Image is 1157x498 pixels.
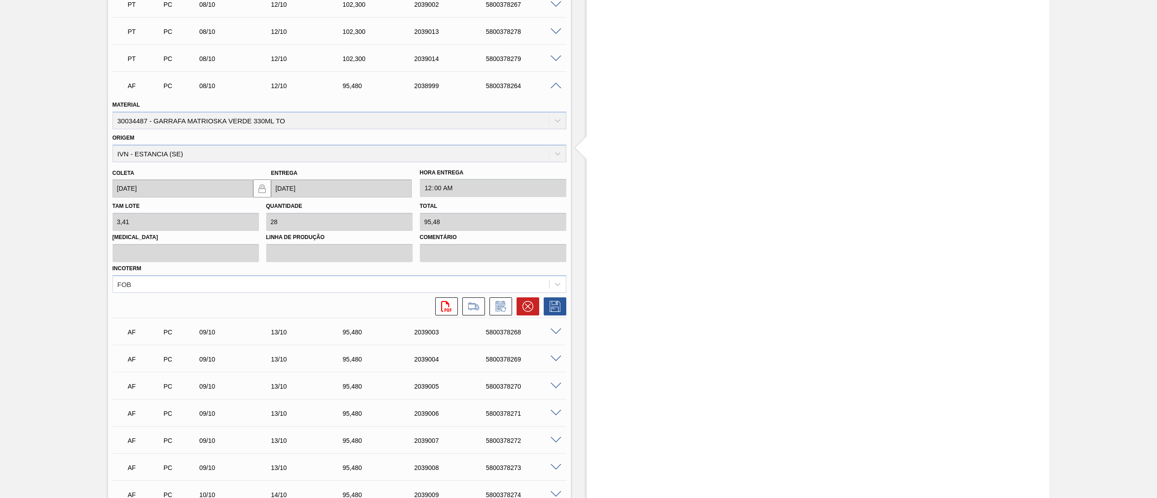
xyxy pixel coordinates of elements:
[161,82,200,89] div: Pedido de Compra
[268,356,350,363] div: 13/10/2025
[128,356,162,363] p: AF
[412,383,494,390] div: 2039005
[197,28,279,35] div: 08/10/2025
[340,55,422,62] div: 102,300
[268,410,350,417] div: 13/10/2025
[268,383,350,390] div: 13/10/2025
[197,356,279,363] div: 09/10/2025
[126,458,165,478] div: Aguardando Faturamento
[484,329,565,336] div: 5800378268
[340,383,422,390] div: 95,480
[412,55,494,62] div: 2039014
[484,410,565,417] div: 5800378271
[197,464,279,471] div: 09/10/2025
[412,82,494,89] div: 2038999
[197,82,279,89] div: 08/10/2025
[420,231,566,244] label: Comentário
[484,464,565,471] div: 5800378273
[128,329,162,336] p: AF
[268,82,350,89] div: 12/10/2025
[340,329,422,336] div: 95,480
[113,102,140,108] label: Material
[161,1,200,8] div: Pedido de Compra
[268,55,350,62] div: 12/10/2025
[113,231,259,244] label: [MEDICAL_DATA]
[113,170,134,176] label: Coleta
[420,166,566,179] label: Hora Entrega
[128,410,162,417] p: AF
[412,329,494,336] div: 2039003
[268,1,350,8] div: 12/10/2025
[268,28,350,35] div: 12/10/2025
[113,179,253,197] input: dd/mm/yyyy
[128,464,162,471] p: AF
[484,437,565,444] div: 5800378272
[126,349,165,369] div: Aguardando Faturamento
[197,55,279,62] div: 08/10/2025
[253,179,271,197] button: locked
[458,297,485,315] div: Ir para Composição de Carga
[340,356,422,363] div: 95,480
[340,28,422,35] div: 102,300
[161,55,200,62] div: Pedido de Compra
[161,28,200,35] div: Pedido de Compra
[485,297,512,315] div: Informar alteração no pedido
[113,265,141,272] label: Incoterm
[431,297,458,315] div: Abrir arquivo PDF
[340,464,422,471] div: 95,480
[268,464,350,471] div: 13/10/2025
[113,203,140,209] label: Tam lote
[161,464,200,471] div: Pedido de Compra
[484,1,565,8] div: 5800378267
[257,183,268,194] img: locked
[126,322,165,342] div: Aguardando Faturamento
[340,82,422,89] div: 95,480
[412,28,494,35] div: 2039013
[126,76,165,96] div: Aguardando Faturamento
[128,437,162,444] p: AF
[412,464,494,471] div: 2039008
[197,383,279,390] div: 09/10/2025
[161,410,200,417] div: Pedido de Compra
[161,437,200,444] div: Pedido de Compra
[126,22,165,42] div: Pedido em Trânsito
[420,203,437,209] label: Total
[266,203,302,209] label: Quantidade
[197,410,279,417] div: 09/10/2025
[161,356,200,363] div: Pedido de Compra
[126,404,165,423] div: Aguardando Faturamento
[268,437,350,444] div: 13/10/2025
[118,280,132,288] div: FOB
[197,329,279,336] div: 09/10/2025
[412,410,494,417] div: 2039006
[197,1,279,8] div: 08/10/2025
[128,383,162,390] p: AF
[340,437,422,444] div: 95,480
[484,383,565,390] div: 5800378270
[484,55,565,62] div: 5800378279
[484,28,565,35] div: 5800378278
[484,82,565,89] div: 5800378264
[412,1,494,8] div: 2039002
[128,28,162,35] p: PT
[266,231,413,244] label: Linha de Produção
[128,55,162,62] p: PT
[271,170,298,176] label: Entrega
[539,297,566,315] div: Salvar Pedido
[484,356,565,363] div: 5800378269
[197,437,279,444] div: 09/10/2025
[161,329,200,336] div: Pedido de Compra
[271,179,412,197] input: dd/mm/yyyy
[268,329,350,336] div: 13/10/2025
[126,431,165,451] div: Aguardando Faturamento
[412,356,494,363] div: 2039004
[126,376,165,396] div: Aguardando Faturamento
[128,82,162,89] p: AF
[412,437,494,444] div: 2039007
[128,1,162,8] p: PT
[340,410,422,417] div: 95,480
[126,49,165,69] div: Pedido em Trânsito
[512,297,539,315] div: Cancelar pedido
[113,135,135,141] label: Origem
[161,383,200,390] div: Pedido de Compra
